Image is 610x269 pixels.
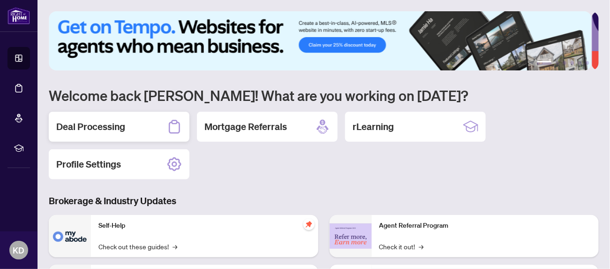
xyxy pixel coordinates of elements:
[563,61,567,65] button: 3
[98,241,177,252] a: Check out these guides!→
[379,241,424,252] a: Check it out!→
[13,244,25,257] span: KD
[419,241,424,252] span: →
[537,61,552,65] button: 1
[56,158,121,171] h2: Profile Settings
[330,223,372,249] img: Agent Referral Program
[49,11,592,70] img: Slide 0
[49,194,599,208] h3: Brokerage & Industry Updates
[379,221,592,231] p: Agent Referral Program
[8,7,30,24] img: logo
[204,120,287,133] h2: Mortgage Referrals
[571,61,574,65] button: 4
[49,215,91,257] img: Self-Help
[49,86,599,104] h1: Welcome back [PERSON_NAME]! What are you working on [DATE]?
[556,61,559,65] button: 2
[586,61,589,65] button: 6
[353,120,394,133] h2: rLearning
[98,221,311,231] p: Self-Help
[56,120,125,133] h2: Deal Processing
[173,241,177,252] span: →
[578,61,582,65] button: 5
[303,219,315,230] span: pushpin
